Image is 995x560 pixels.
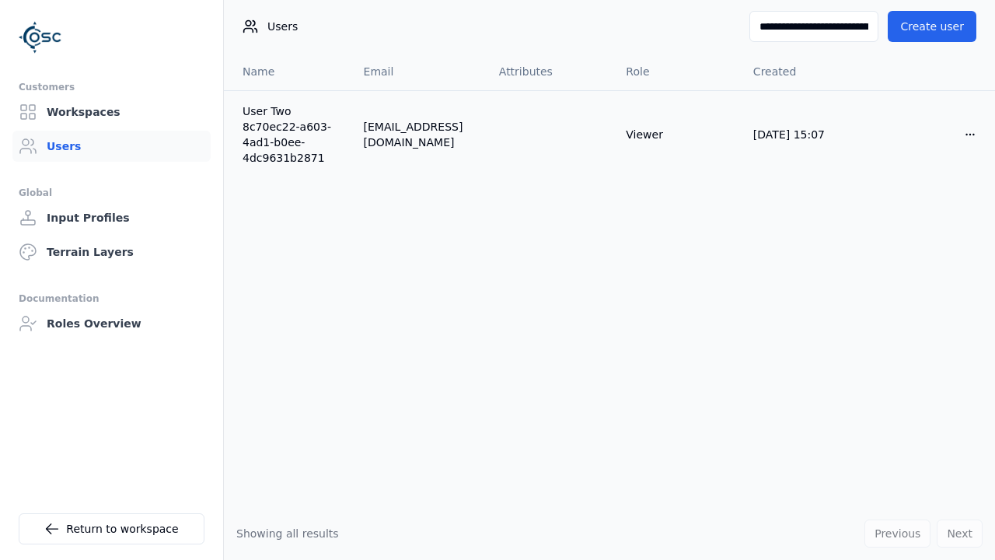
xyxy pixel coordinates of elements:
div: [EMAIL_ADDRESS][DOMAIN_NAME] [364,119,474,150]
div: Documentation [19,289,204,308]
div: Customers [19,78,204,96]
div: [DATE] 15:07 [753,127,856,142]
span: Users [267,19,298,34]
div: Global [19,184,204,202]
a: Terrain Layers [12,236,211,268]
a: Workspaces [12,96,211,128]
th: Email [351,53,487,90]
th: Role [613,53,741,90]
a: User Two 8c70ec22-a603-4ad1-b0ee-4dc9631b2871 [243,103,339,166]
th: Created [741,53,868,90]
img: Logo [19,16,62,59]
a: Input Profiles [12,202,211,233]
th: Name [224,53,351,90]
a: Users [12,131,211,162]
a: Return to workspace [19,513,204,544]
th: Attributes [487,53,614,90]
button: Create user [888,11,976,42]
div: Viewer [626,127,728,142]
a: Roles Overview [12,308,211,339]
span: Showing all results [236,527,339,540]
